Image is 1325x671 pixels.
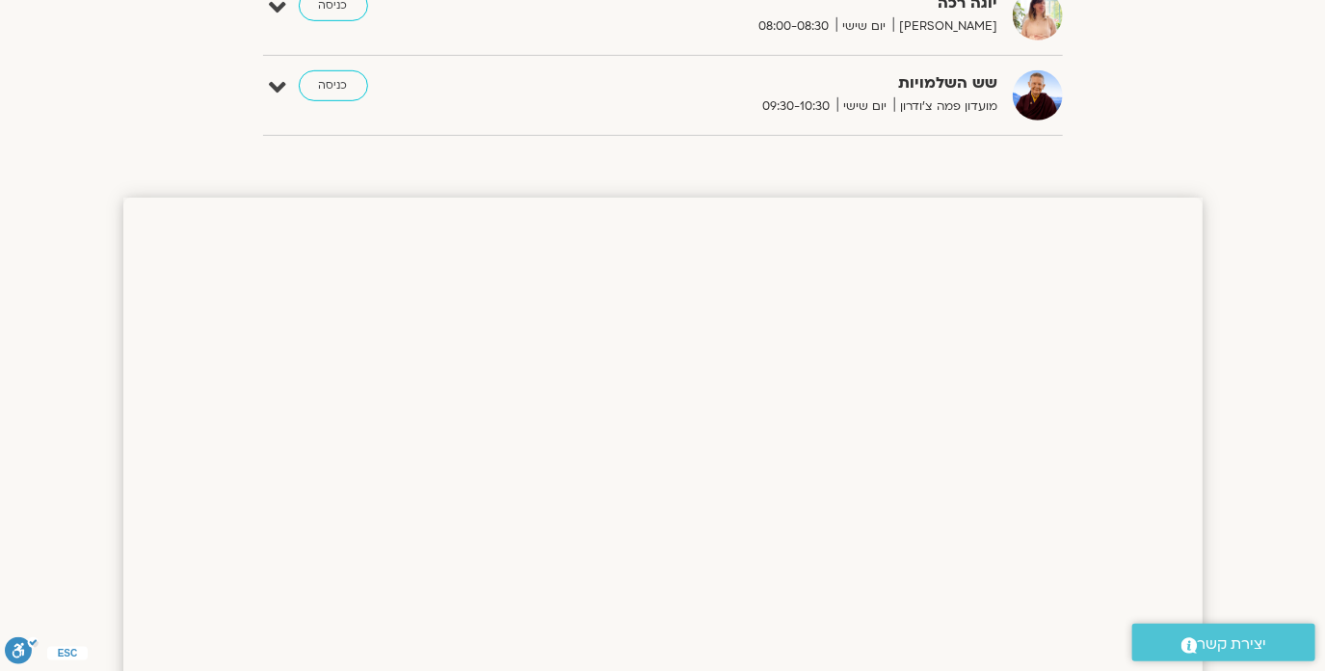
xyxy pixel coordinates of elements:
span: יום שישי [836,16,893,37]
strong: שש השלמויות [526,70,998,96]
a: יצירת קשר [1132,624,1315,661]
span: 09:30-10:30 [756,96,837,117]
span: יצירת קשר [1198,631,1267,658]
span: יום שישי [837,96,894,117]
span: [PERSON_NAME] [893,16,998,37]
a: כניסה [299,70,368,101]
span: 08:00-08:30 [753,16,836,37]
span: מועדון פמה צ'ודרון [894,96,998,117]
